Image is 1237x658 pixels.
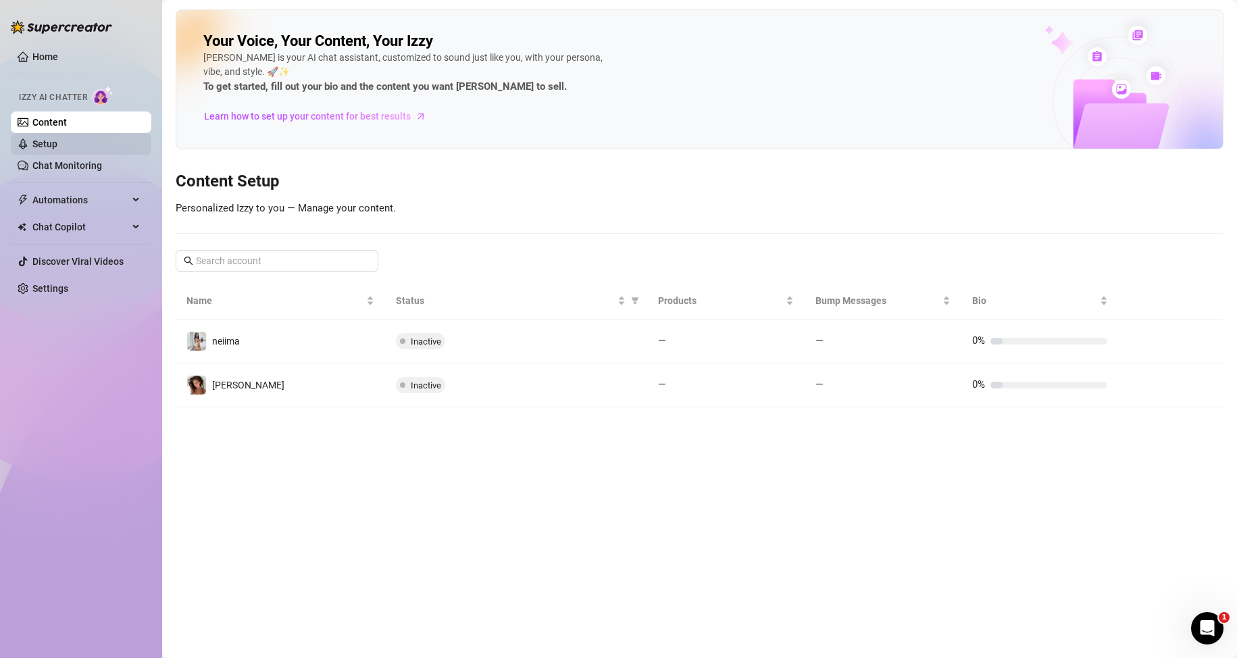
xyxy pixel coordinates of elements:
h2: Your Voice, Your Content, Your Izzy [203,32,433,51]
th: Status [385,282,647,320]
span: Bio [972,293,1097,308]
iframe: Intercom live chat [1191,612,1223,644]
img: neiima [187,332,206,351]
span: search [184,256,193,265]
span: Products [658,293,783,308]
a: Content [32,117,67,128]
a: Setup [32,138,57,149]
th: Bio [961,282,1119,320]
span: filter [628,290,642,311]
a: Chat Monitoring [32,160,102,171]
strong: To get started, fill out your bio and the content you want [PERSON_NAME] to sell. [203,80,567,93]
span: arrow-right [414,109,428,123]
th: Name [176,282,385,320]
img: Chloe [187,376,206,395]
img: ai-chatter-content-library-cLFOSyPT.png [1013,11,1223,149]
img: Chat Copilot [18,222,26,232]
span: Status [396,293,615,308]
span: Izzy AI Chatter [19,91,87,104]
span: — [815,378,824,390]
span: — [815,334,824,347]
a: Discover Viral Videos [32,256,124,267]
span: thunderbolt [18,195,28,205]
span: Automations [32,189,128,211]
span: 0% [972,334,985,347]
span: — [658,334,666,347]
a: Learn how to set up your content for best results [203,105,436,127]
span: Name [186,293,363,308]
span: neiima [212,336,240,347]
img: AI Chatter [93,86,113,105]
span: Inactive [411,336,441,347]
span: Learn how to set up your content for best results [204,109,411,124]
img: logo-BBDzfeDw.svg [11,20,112,34]
th: Bump Messages [805,282,962,320]
span: 1 [1219,612,1230,623]
span: Chat Copilot [32,216,128,238]
th: Products [647,282,805,320]
span: 0% [972,378,985,390]
a: Home [32,51,58,62]
span: [PERSON_NAME] [212,380,284,390]
span: Bump Messages [815,293,940,308]
div: [PERSON_NAME] is your AI chat assistant, customized to sound just like you, with your persona, vi... [203,51,609,95]
span: Inactive [411,380,441,390]
span: filter [631,297,639,305]
span: — [658,378,666,390]
input: Search account [196,253,359,268]
span: Personalized Izzy to you — Manage your content. [176,202,396,214]
h3: Content Setup [176,171,1223,193]
a: Settings [32,283,68,294]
